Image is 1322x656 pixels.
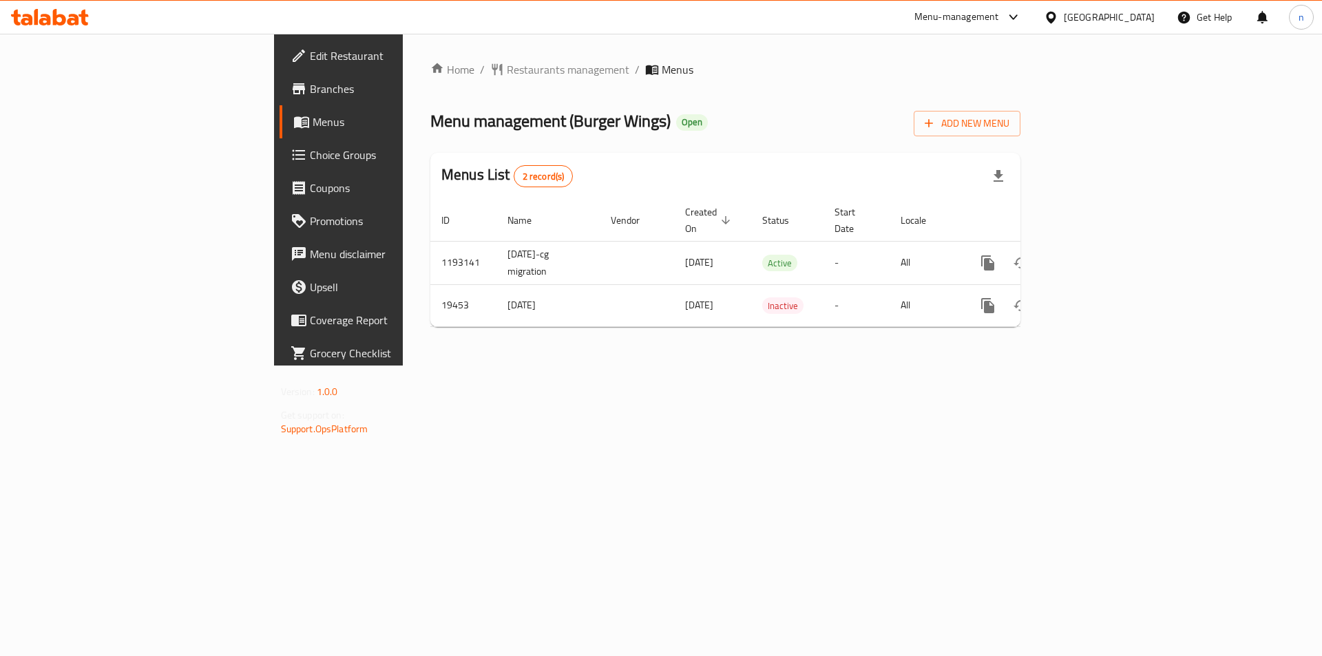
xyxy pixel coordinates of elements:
span: Menus [662,61,693,78]
span: Coverage Report [310,312,484,328]
nav: breadcrumb [430,61,1020,78]
span: Add New Menu [925,115,1009,132]
td: - [823,284,890,326]
span: Menu disclaimer [310,246,484,262]
span: 2 record(s) [514,170,573,183]
a: Promotions [280,204,495,237]
span: Start Date [835,204,873,237]
a: Menus [280,105,495,138]
span: Name [507,212,549,229]
li: / [635,61,640,78]
th: Actions [961,200,1115,242]
span: Upsell [310,279,484,295]
div: Export file [982,160,1015,193]
a: Choice Groups [280,138,495,171]
div: [GEOGRAPHIC_DATA] [1064,10,1155,25]
td: All [890,284,961,326]
div: Open [676,114,708,131]
span: Menus [313,114,484,130]
span: Menu management ( Burger Wings ) [430,105,671,136]
a: Coupons [280,171,495,204]
span: Promotions [310,213,484,229]
span: Edit Restaurant [310,47,484,64]
button: Change Status [1005,289,1038,322]
a: Menu disclaimer [280,237,495,271]
span: ID [441,212,468,229]
a: Upsell [280,271,495,304]
a: Coverage Report [280,304,495,337]
div: Total records count [514,165,574,187]
span: Branches [310,81,484,97]
h2: Menus List [441,165,573,187]
span: Status [762,212,807,229]
button: more [972,246,1005,279]
table: enhanced table [430,200,1115,327]
a: Grocery Checklist [280,337,495,370]
button: Change Status [1005,246,1038,279]
span: Restaurants management [507,61,629,78]
button: more [972,289,1005,322]
span: Vendor [611,212,658,229]
span: [DATE] [685,296,713,314]
td: All [890,241,961,284]
td: [DATE] [496,284,600,326]
span: Version: [281,383,315,401]
td: [DATE]-cg migration [496,241,600,284]
span: [DATE] [685,253,713,271]
span: Inactive [762,298,804,314]
span: Created On [685,204,735,237]
span: n [1299,10,1304,25]
button: Add New Menu [914,111,1020,136]
div: Inactive [762,297,804,314]
span: 1.0.0 [317,383,338,401]
a: Support.OpsPlatform [281,420,368,438]
span: Open [676,116,708,128]
a: Edit Restaurant [280,39,495,72]
span: Choice Groups [310,147,484,163]
div: Menu-management [914,9,999,25]
span: Active [762,255,797,271]
span: Locale [901,212,944,229]
a: Restaurants management [490,61,629,78]
span: Grocery Checklist [310,345,484,361]
span: Get support on: [281,406,344,424]
a: Branches [280,72,495,105]
span: Coupons [310,180,484,196]
td: - [823,241,890,284]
